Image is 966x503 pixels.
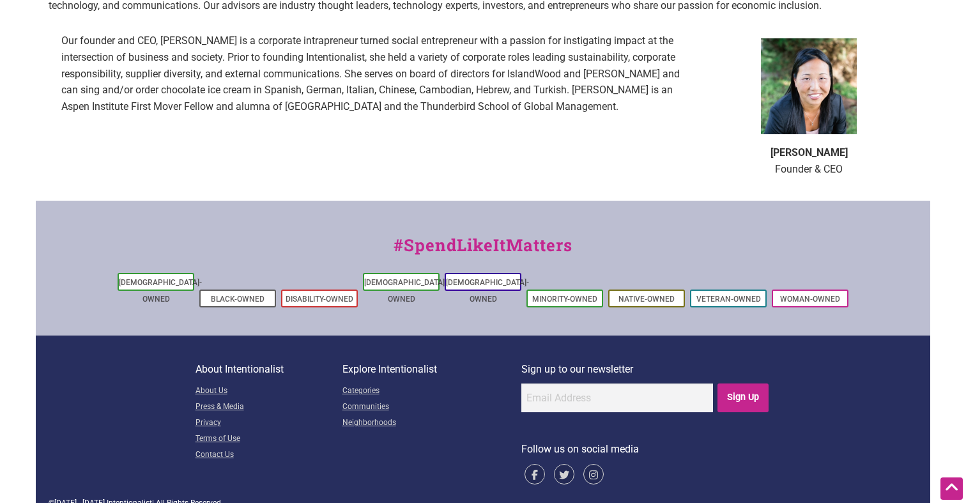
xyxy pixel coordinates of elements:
a: [DEMOGRAPHIC_DATA]-Owned [364,278,447,304]
p: Follow us on social media [521,441,771,458]
div: Scroll Back to Top [940,477,963,500]
a: Native-Owned [618,295,675,304]
input: Sign Up [717,383,769,412]
a: [DEMOGRAPHIC_DATA]-Owned [446,278,529,304]
input: Email Address [521,383,713,412]
a: Veteran-Owned [696,295,761,304]
a: About Us [195,383,342,399]
a: Woman-Owned [780,295,840,304]
a: Communities [342,399,521,415]
a: Press & Media [195,399,342,415]
p: Our founder and CEO, [PERSON_NAME] is a corporate intrapreneur turned social entrepreneur with a ... [61,33,687,114]
a: Neighborhoods [342,415,521,431]
b: [PERSON_NAME] [770,146,848,159]
p: Founder & CEO [713,144,905,177]
a: Minority-Owned [532,295,597,304]
a: Categories [342,383,521,399]
p: About Intentionalist [195,361,342,378]
img: fullsizeoutput_85a1-300x300.jpeg [761,38,857,134]
a: Black-Owned [211,295,264,304]
a: Disability-Owned [286,295,353,304]
div: #SpendLikeItMatters [36,233,930,270]
a: [DEMOGRAPHIC_DATA]-Owned [119,278,202,304]
p: Sign up to our newsletter [521,361,771,378]
a: Privacy [195,415,342,431]
a: Terms of Use [195,431,342,447]
a: Contact Us [195,447,342,463]
p: Explore Intentionalist [342,361,521,378]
